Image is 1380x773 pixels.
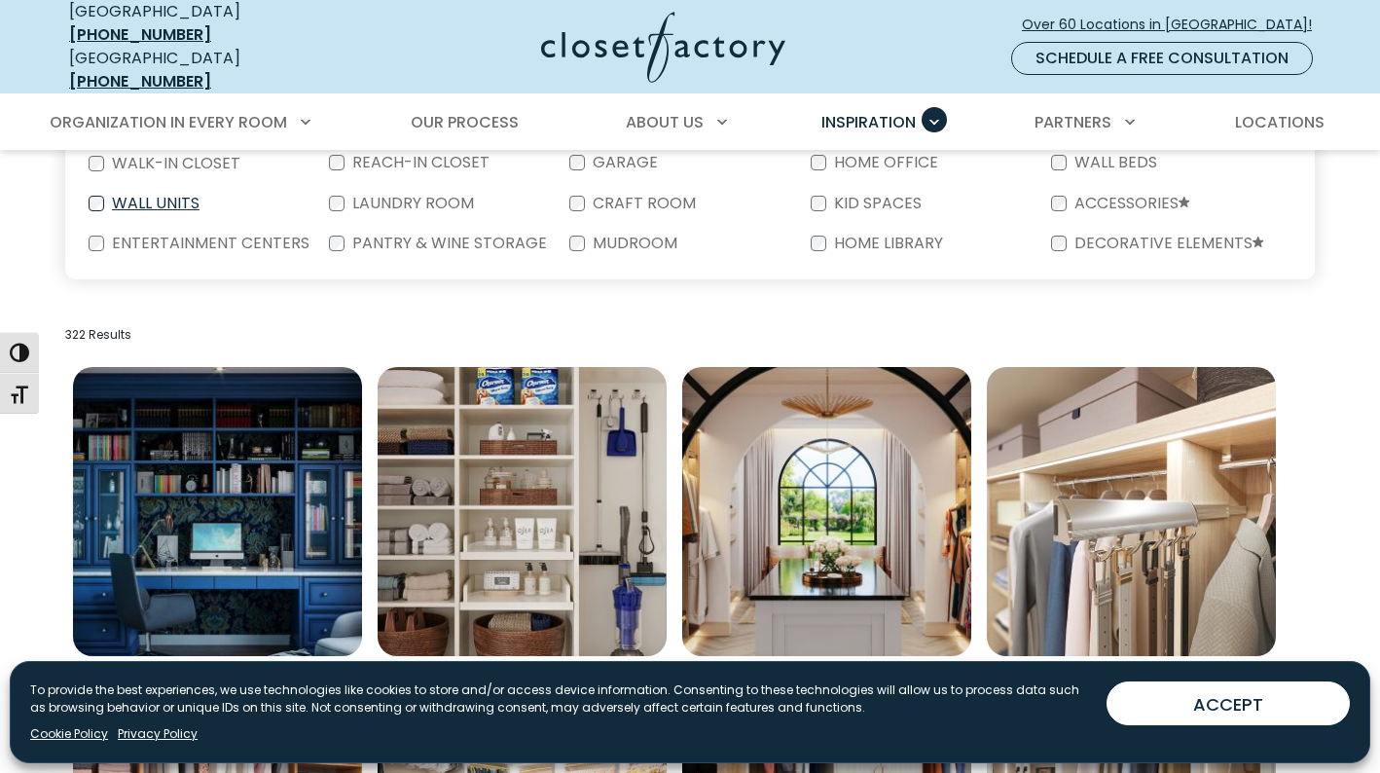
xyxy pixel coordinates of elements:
img: Belt rack accessory [987,367,1276,656]
label: Mudroom [585,236,681,251]
a: Open inspiration gallery to preview enlarged image [987,367,1276,656]
p: To provide the best experiences, we use technologies like cookies to store and/or access device i... [30,681,1091,717]
label: Decorative Elements [1067,236,1268,252]
span: Partners [1035,111,1111,133]
a: Cookie Policy [30,725,108,743]
span: Our Process [411,111,519,133]
span: Over 60 Locations in [GEOGRAPHIC_DATA]! [1022,15,1327,35]
a: Open inspiration gallery to preview enlarged image [73,367,362,656]
label: Reach-In Closet [345,155,493,170]
nav: Primary Menu [36,95,1344,150]
a: Open inspiration gallery to preview enlarged image [682,367,971,656]
img: Spacious custom walk-in closet with abundant wardrobe space, center island storage [682,367,971,656]
p: 322 Results [65,326,1315,344]
a: Privacy Policy [118,725,198,743]
img: Closet Factory Logo [541,12,785,83]
div: [GEOGRAPHIC_DATA] [69,47,351,93]
label: Kid Spaces [826,196,926,211]
label: Wall Units [104,196,203,211]
a: Over 60 Locations in [GEOGRAPHIC_DATA]! [1021,8,1328,42]
img: Organized linen and utility closet featuring rolled towels, labeled baskets, and mounted cleaning... [378,367,667,656]
button: ACCEPT [1107,681,1350,725]
label: Accessories [1067,196,1194,212]
label: Wall Beds [1067,155,1161,170]
a: [PHONE_NUMBER] [69,70,211,92]
label: Home Office [826,155,942,170]
label: Pantry & Wine Storage [345,236,551,251]
span: Organization in Every Room [50,111,287,133]
a: [PHONE_NUMBER] [69,23,211,46]
span: Inspiration [821,111,916,133]
span: About Us [626,111,704,133]
label: Entertainment Centers [104,236,313,251]
label: Garage [585,155,662,170]
span: Locations [1235,111,1325,133]
a: Open inspiration gallery to preview enlarged image [378,367,667,656]
label: Craft Room [585,196,700,211]
label: Walk-In Closet [104,156,244,171]
a: Schedule a Free Consultation [1011,42,1313,75]
label: Laundry Room [345,196,478,211]
label: Home Library [826,236,947,251]
img: Custom home office with blue built-ins, glass-front cabinets, adjustable shelving, custom drawer ... [73,367,362,656]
